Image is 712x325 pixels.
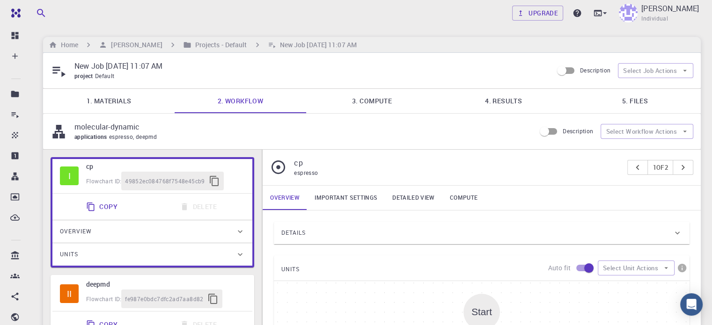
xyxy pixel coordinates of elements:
p: [PERSON_NAME] [641,3,699,14]
a: 1. Materials [43,89,175,113]
p: New Job [DATE] 11:07 AM [74,60,545,72]
span: Idle [60,166,79,185]
a: Compute [442,186,485,210]
button: 1of2 [647,160,673,175]
a: Overview [263,186,307,210]
button: Select Job Actions [618,63,693,78]
div: I [60,166,79,185]
span: Flowchart ID: [86,177,121,185]
div: Overview [52,220,252,243]
span: 49852ec084768f7548e45cb9 [125,177,205,186]
a: 3. Compute [306,89,438,113]
div: Start [471,306,492,317]
h6: Home [57,40,78,50]
span: Units [60,247,78,262]
div: II [60,284,79,303]
a: 4. Results [438,89,569,113]
div: Open Intercom Messenger [680,293,703,316]
h6: New Job [DATE] 11:07 AM [276,40,357,50]
a: Detailed view [385,186,442,210]
a: Upgrade [512,6,563,21]
p: cp [294,157,620,168]
a: Important settings [307,186,385,210]
h6: [PERSON_NAME] [107,40,162,50]
img: aicha naboulsi [619,4,638,22]
button: info [675,260,690,275]
h6: cp [86,161,245,172]
p: molecular-dynamic [74,121,528,132]
button: Select Workflow Actions [601,124,693,139]
span: Default [95,72,118,79]
p: Auto fit [548,263,571,273]
span: UNITS [281,262,300,277]
a: 5. Files [569,89,701,113]
span: Details [281,225,306,240]
span: Description [563,127,593,135]
div: Units [52,243,252,266]
span: Individual [641,14,668,23]
button: Select Unit Actions [598,260,675,275]
button: Copy [81,197,125,216]
div: pager [627,160,693,175]
span: espresso [294,169,318,176]
h6: Projects - Default [191,40,247,50]
img: logo [7,8,21,18]
span: Assistance [15,7,60,15]
a: 2. Workflow [175,89,306,113]
span: Flowchart ID: [86,295,121,303]
h6: deepmd [86,279,245,289]
span: applications [74,133,109,140]
span: Idle [60,284,79,303]
span: espresso, deepmd [109,133,161,140]
span: fe987e0bdc7dfc2ad7aa8d82 [125,295,204,304]
span: Overview [60,224,92,239]
span: Description [580,66,610,74]
span: project [74,72,95,79]
div: Details [274,222,690,244]
nav: breadcrumb [47,40,359,50]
